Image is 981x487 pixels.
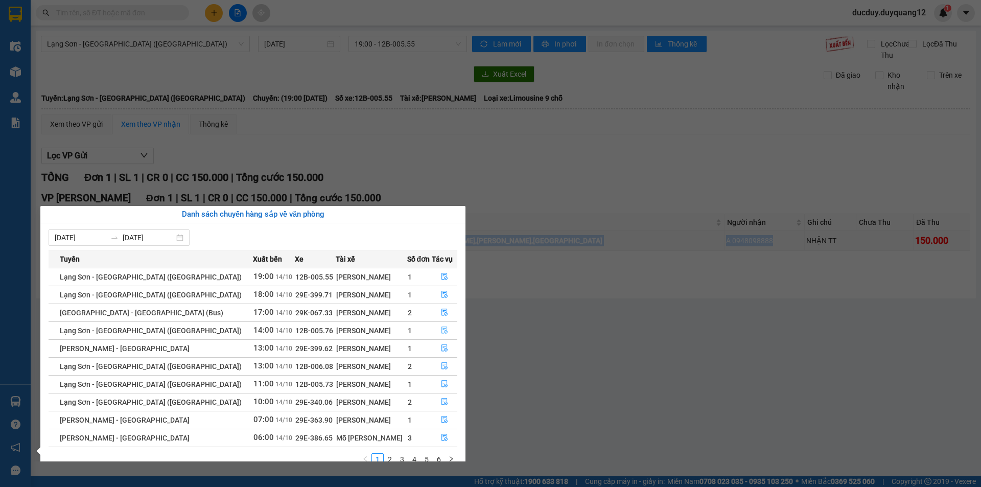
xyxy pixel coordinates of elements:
[336,397,406,408] div: [PERSON_NAME]
[295,273,333,281] span: 12B-005.55
[275,416,292,424] span: 14/10
[253,290,274,299] span: 18:00
[60,291,242,299] span: Lạng Sơn - [GEOGRAPHIC_DATA] ([GEOGRAPHIC_DATA])
[359,453,371,466] button: left
[421,453,433,466] li: 5
[421,454,432,465] a: 5
[409,454,420,465] a: 4
[295,253,303,265] span: Xe
[432,340,457,357] button: file-done
[408,398,412,406] span: 2
[432,305,457,321] button: file-done
[253,415,274,424] span: 07:00
[432,412,457,428] button: file-done
[275,309,292,316] span: 14/10
[60,309,223,317] span: [GEOGRAPHIC_DATA] - [GEOGRAPHIC_DATA] (Bus)
[253,361,274,370] span: 13:00
[384,454,395,465] a: 2
[60,273,242,281] span: Lạng Sơn - [GEOGRAPHIC_DATA] ([GEOGRAPHIC_DATA])
[408,453,421,466] li: 4
[336,307,406,318] div: [PERSON_NAME]
[275,363,292,370] span: 14/10
[384,453,396,466] li: 2
[275,434,292,442] span: 14/10
[336,325,406,336] div: [PERSON_NAME]
[408,434,412,442] span: 3
[60,380,242,388] span: Lạng Sơn - [GEOGRAPHIC_DATA] ([GEOGRAPHIC_DATA])
[336,361,406,372] div: [PERSON_NAME]
[336,432,406,444] div: Mỗ [PERSON_NAME]
[253,272,274,281] span: 19:00
[441,291,448,299] span: file-done
[295,309,333,317] span: 29K-067.33
[49,208,457,221] div: Danh sách chuyến hàng sắp về văn phòng
[336,414,406,426] div: [PERSON_NAME]
[275,345,292,352] span: 14/10
[275,291,292,298] span: 14/10
[336,271,406,283] div: [PERSON_NAME]
[275,399,292,406] span: 14/10
[362,456,368,462] span: left
[432,322,457,339] button: file-done
[432,376,457,392] button: file-done
[295,327,333,335] span: 12B-005.76
[253,379,274,388] span: 11:00
[295,344,333,353] span: 29E-399.62
[432,358,457,375] button: file-done
[445,453,457,466] li: Next Page
[110,234,119,242] span: swap-right
[441,398,448,406] span: file-done
[295,362,333,370] span: 12B-006.08
[433,453,445,466] li: 6
[441,309,448,317] span: file-done
[432,430,457,446] button: file-done
[275,381,292,388] span: 14/10
[295,291,333,299] span: 29E-399.71
[371,453,384,466] li: 1
[433,454,445,465] a: 6
[408,291,412,299] span: 1
[253,326,274,335] span: 14:00
[253,433,274,442] span: 06:00
[60,416,190,424] span: [PERSON_NAME] - [GEOGRAPHIC_DATA]
[253,253,282,265] span: Xuất bến
[275,327,292,334] span: 14/10
[336,343,406,354] div: [PERSON_NAME]
[295,434,333,442] span: 29E-386.65
[396,454,408,465] a: 3
[441,273,448,281] span: file-done
[295,416,333,424] span: 29E-363.90
[432,287,457,303] button: file-done
[408,416,412,424] span: 1
[441,380,448,388] span: file-done
[295,380,333,388] span: 12B-005.73
[372,454,383,465] a: 1
[408,309,412,317] span: 2
[441,327,448,335] span: file-done
[408,273,412,281] span: 1
[336,379,406,390] div: [PERSON_NAME]
[60,362,242,370] span: Lạng Sơn - [GEOGRAPHIC_DATA] ([GEOGRAPHIC_DATA])
[432,253,453,265] span: Tác vụ
[275,273,292,281] span: 14/10
[336,289,406,300] div: [PERSON_NAME]
[396,453,408,466] li: 3
[432,269,457,285] button: file-done
[441,434,448,442] span: file-done
[441,362,448,370] span: file-done
[253,308,274,317] span: 17:00
[445,453,457,466] button: right
[110,234,119,242] span: to
[408,362,412,370] span: 2
[253,397,274,406] span: 10:00
[441,344,448,353] span: file-done
[407,253,430,265] span: Số đơn
[60,434,190,442] span: [PERSON_NAME] - [GEOGRAPHIC_DATA]
[60,344,190,353] span: [PERSON_NAME] - [GEOGRAPHIC_DATA]
[408,344,412,353] span: 1
[359,453,371,466] li: Previous Page
[432,394,457,410] button: file-done
[55,232,106,243] input: Từ ngày
[60,253,80,265] span: Tuyến
[123,232,174,243] input: Đến ngày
